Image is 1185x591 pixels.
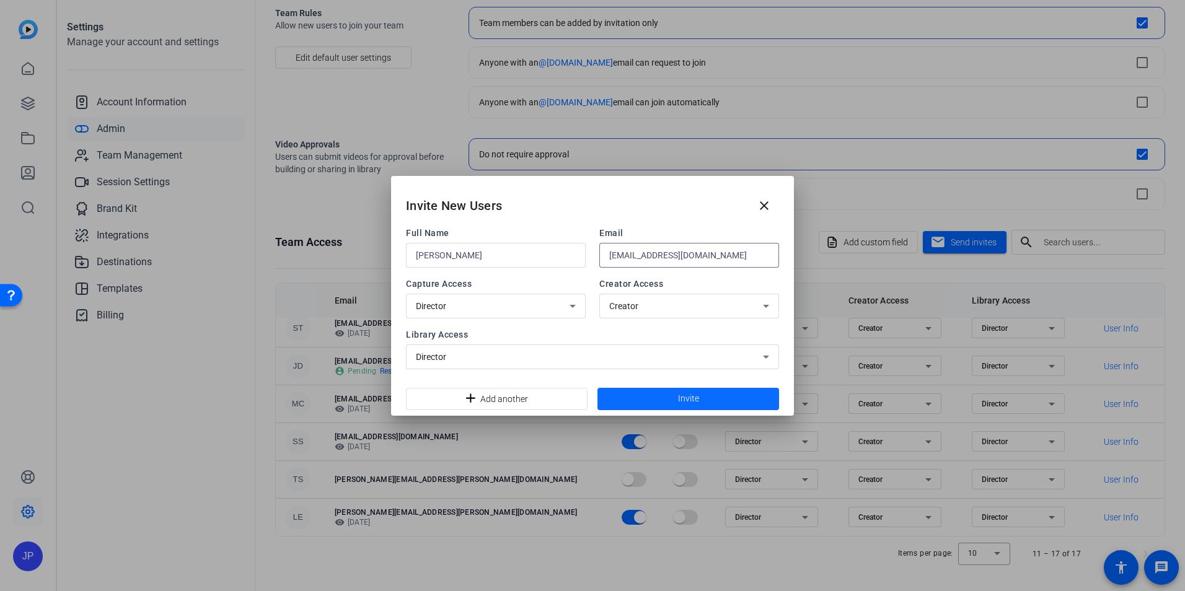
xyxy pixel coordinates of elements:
span: Email [599,227,779,239]
span: Full Name [406,227,586,239]
span: Add another [480,387,528,411]
span: Creator [609,301,638,311]
input: Enter email... [609,248,769,263]
span: Library Access [406,328,779,341]
span: Creator Access [599,278,779,290]
button: Add another [406,388,588,410]
mat-icon: close [757,198,772,213]
mat-icon: add [463,391,475,406]
button: Invite [597,388,779,410]
h2: Invite New Users [406,196,502,216]
span: Director [416,301,446,311]
input: Enter name... [416,248,576,263]
span: Director [416,352,446,362]
span: Invite [678,392,699,405]
span: Capture Access [406,278,586,290]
